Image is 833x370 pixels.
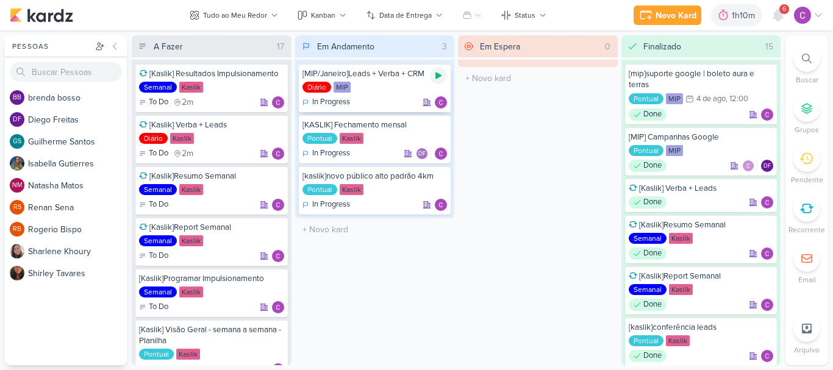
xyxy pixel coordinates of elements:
div: Responsável: Carlos Lima [761,247,773,260]
p: Arquivo [794,344,820,355]
li: Ctrl + F [785,45,828,85]
div: Responsável: Carlos Lima [435,199,447,211]
div: In Progress [302,96,350,109]
img: Carlos Lima [272,96,284,109]
div: 17 [272,40,289,53]
div: Responsável: Diego Freitas [761,160,773,172]
div: Semanal [629,233,667,244]
div: Semanal [629,284,667,295]
img: Carlos Lima [435,148,447,160]
div: MIP [334,82,351,93]
button: Novo Kard [634,5,701,25]
div: Finalizado [643,40,681,53]
img: Carlos Lima [272,301,284,313]
img: Carlos Lima [435,96,447,109]
div: Done [629,350,667,362]
div: Semanal [139,286,177,297]
img: Carlos Lima [272,199,284,211]
div: Done [629,196,667,208]
div: To Do [139,96,168,109]
div: Responsável: Carlos Lima [435,148,447,160]
div: [Kaslik] Verba + Leads [139,119,284,130]
div: b r e n d a b o s s o [28,91,127,104]
input: Buscar Pessoas [10,62,122,82]
div: Responsável: Carlos Lima [272,148,284,160]
div: Responsável: Carlos Lima [761,350,773,362]
span: 2m [182,149,193,158]
input: + Novo kard [460,69,615,87]
div: Responsável: Carlos Lima [761,299,773,311]
p: Grupos [795,124,819,135]
div: I s a b e l l a G u t i e r r e s [28,157,127,170]
div: S h i r l e y T a v a r e s [28,267,127,280]
div: MIP [666,145,683,156]
div: S h a r l e n e K h o u r y [28,245,127,258]
div: Pontual [629,93,663,104]
span: 6 [782,4,786,14]
div: Diego Freitas [761,160,773,172]
div: Done [629,109,667,121]
img: Sharlene Khoury [10,244,24,258]
p: To Do [149,250,168,262]
p: bb [13,94,21,101]
div: To Do [139,250,168,262]
div: 3 [437,40,452,53]
div: [kaslik]conferência leads [629,322,774,333]
img: Shirley Tavares [10,266,24,280]
div: To Do [139,301,168,313]
div: Diego Freitas [10,112,24,127]
div: [KASLIK] Fechamento mensal [302,119,448,130]
div: [Kaslik]Report Semanal [139,222,284,233]
img: Carlos Lima [761,299,773,311]
div: Responsável: Carlos Lima [435,96,447,109]
div: 0 [600,40,615,53]
div: [Kaslik]Programar Impulsionamento [139,273,284,284]
div: Natasha Matos [10,178,24,193]
div: , 12:00 [726,95,748,103]
div: MIP [666,93,683,104]
div: Responsável: Carlos Lima [272,250,284,262]
div: Kaslik [669,233,693,244]
div: Colaboradores: Carlos Lima [742,160,757,172]
p: Done [643,299,662,311]
div: [Kaslik] Resultados Impulsionamento [139,68,284,79]
div: último check-in há 2 meses [173,148,193,160]
p: RB [13,226,21,233]
div: Kaslik [179,235,203,246]
div: Diego Freitas [416,148,428,160]
div: [kaslik]novo público alto padrão 4km [302,171,448,182]
div: In Progress [302,199,350,211]
input: + Novo kard [298,221,452,238]
div: Rogerio Bispo [10,222,24,237]
div: Colaboradores: Diego Freitas [416,148,431,160]
div: Em Andamento [317,40,374,53]
div: Kaslik [669,284,693,295]
img: Carlos Lima [272,148,284,160]
p: In Progress [312,96,350,109]
div: 1h10m [732,9,759,22]
div: Responsável: Carlos Lima [761,109,773,121]
div: D i e g o F r e i t a s [28,113,127,126]
div: Diário [302,82,331,93]
div: In Progress [302,148,350,160]
div: R o g e r i o B i s p o [28,223,127,236]
p: In Progress [312,148,350,160]
img: kardz.app [10,8,73,23]
div: [Kaslik]Resumo Semanal [629,219,774,230]
div: Em Espera [480,40,520,53]
p: In Progress [312,199,350,211]
div: 4 de ago [696,95,726,103]
div: Pontual [302,133,337,144]
img: Carlos Lima [761,350,773,362]
div: Kaslik [179,286,203,297]
div: [Kaslik] Verba + Leads [629,183,774,194]
p: Done [643,247,662,260]
img: Carlos Lima [794,7,811,24]
div: brenda bosso [10,90,24,105]
p: Done [643,109,662,121]
div: Renan Sena [10,200,24,215]
div: Kaslik [179,82,203,93]
img: Carlos Lima [742,160,754,172]
p: DF [418,151,426,157]
div: [MIP/Janeiro]Leads + Verba + CRM [302,68,448,79]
